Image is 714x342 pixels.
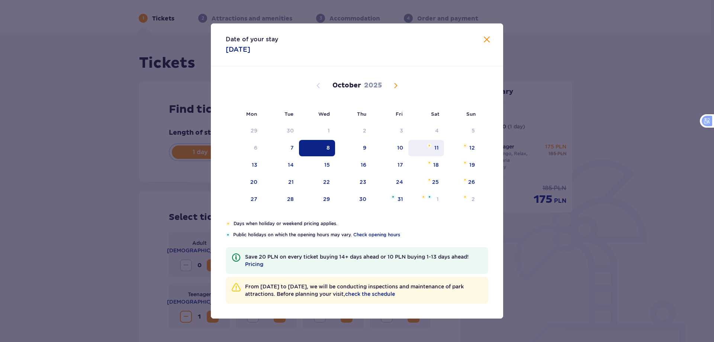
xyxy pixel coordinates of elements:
td: Sunday, October 26, 2025 [444,174,480,191]
div: 1 [437,195,439,203]
img: Orange star [226,221,231,226]
button: Previous month [314,81,323,90]
div: 29 [251,127,257,134]
div: 13 [252,161,257,169]
p: October [332,81,361,90]
img: Blue star [226,233,230,237]
td: Monday, October 27, 2025 [226,191,263,208]
div: 29 [323,195,330,203]
div: 31 [398,195,403,203]
td: Friday, October 17, 2025 [372,157,408,173]
button: Close [482,35,491,45]
div: 7 [290,144,294,151]
small: Sat [431,111,439,117]
td: Tuesday, October 21, 2025 [263,174,299,191]
td: Thursday, October 30, 2025 [335,191,372,208]
div: 21 [288,178,294,186]
div: 12 [469,144,475,151]
div: 2 [363,127,366,134]
small: Tue [284,111,293,117]
td: Friday, October 31, 2025 [372,191,408,208]
a: Pricing [245,261,263,268]
p: Save 20 PLN on every ticket buying 14+ days ahead or 10 PLN buying 1-13 days ahead! [245,253,482,268]
img: Orange star [427,143,432,148]
img: Orange star [427,160,432,165]
div: 22 [323,178,330,186]
td: Date not available. Friday, October 3, 2025 [372,123,408,139]
small: Fri [396,111,403,117]
td: Saturday, October 25, 2025 [408,174,444,191]
div: 14 [288,161,294,169]
td: Date not available. Thursday, October 2, 2025 [335,123,372,139]
td: Date not available. Tuesday, September 30, 2025 [263,123,299,139]
div: 24 [396,178,403,186]
td: Sunday, October 19, 2025 [444,157,480,173]
td: Sunday, October 12, 2025 [444,140,480,156]
div: 23 [360,178,366,186]
img: Orange star [463,160,467,165]
td: Saturday, October 11, 2025 [408,140,444,156]
td: Thursday, October 9, 2025 [335,140,372,156]
div: 4 [435,127,439,134]
img: Orange star [463,178,467,182]
td: Date not available. Sunday, October 5, 2025 [444,123,480,139]
td: Friday, October 10, 2025 [372,140,408,156]
td: Wednesday, October 22, 2025 [299,174,335,191]
small: Thu [357,111,366,117]
div: 30 [287,127,294,134]
td: Monday, October 20, 2025 [226,174,263,191]
img: Orange star [463,143,467,148]
div: 8 [327,144,330,151]
td: Thursday, October 16, 2025 [335,157,372,173]
td: Thursday, October 23, 2025 [335,174,372,191]
p: 2025 [364,81,382,90]
p: [DATE] [226,45,250,54]
p: From [DATE] to [DATE], we will be conducting inspections and maintenance of park attractions. Bef... [245,283,482,298]
a: check the schedule [345,290,395,298]
td: Saturday, October 18, 2025 [408,157,444,173]
td: Saturday, November 1, 2025 [408,191,444,208]
p: Days when holiday or weekend pricing applies. [234,220,488,227]
div: 15 [324,161,330,169]
td: Date selected. Wednesday, October 8, 2025 [299,140,335,156]
div: 18 [433,161,439,169]
td: Tuesday, October 14, 2025 [263,157,299,173]
div: 11 [434,144,439,151]
small: Mon [246,111,257,117]
div: 9 [363,144,366,151]
a: Check opening hours [353,231,400,238]
td: Wednesday, October 29, 2025 [299,191,335,208]
div: 1 [328,127,330,134]
img: Orange star [463,195,467,199]
div: 30 [359,195,366,203]
div: 26 [468,178,475,186]
td: Date not available. Monday, October 6, 2025 [226,140,263,156]
div: 20 [250,178,257,186]
div: 2 [472,195,475,203]
div: 6 [254,144,257,151]
td: Friday, October 24, 2025 [372,174,408,191]
div: 10 [397,144,403,151]
td: Date not available. Wednesday, October 1, 2025 [299,123,335,139]
td: Monday, October 13, 2025 [226,157,263,173]
div: 5 [472,127,475,134]
div: 3 [400,127,403,134]
button: Next month [391,81,400,90]
div: 28 [287,195,294,203]
td: Date not available. Saturday, October 4, 2025 [408,123,444,139]
div: 27 [251,195,257,203]
p: Date of your stay [226,35,278,44]
div: 16 [361,161,366,169]
img: Orange star [427,178,432,182]
img: Orange star [421,195,426,199]
td: Tuesday, October 28, 2025 [263,191,299,208]
td: Date not available. Monday, September 29, 2025 [226,123,263,139]
small: Wed [318,111,330,117]
div: 19 [469,161,475,169]
td: Tuesday, October 7, 2025 [263,140,299,156]
img: Blue star [427,195,432,199]
div: 17 [398,161,403,169]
